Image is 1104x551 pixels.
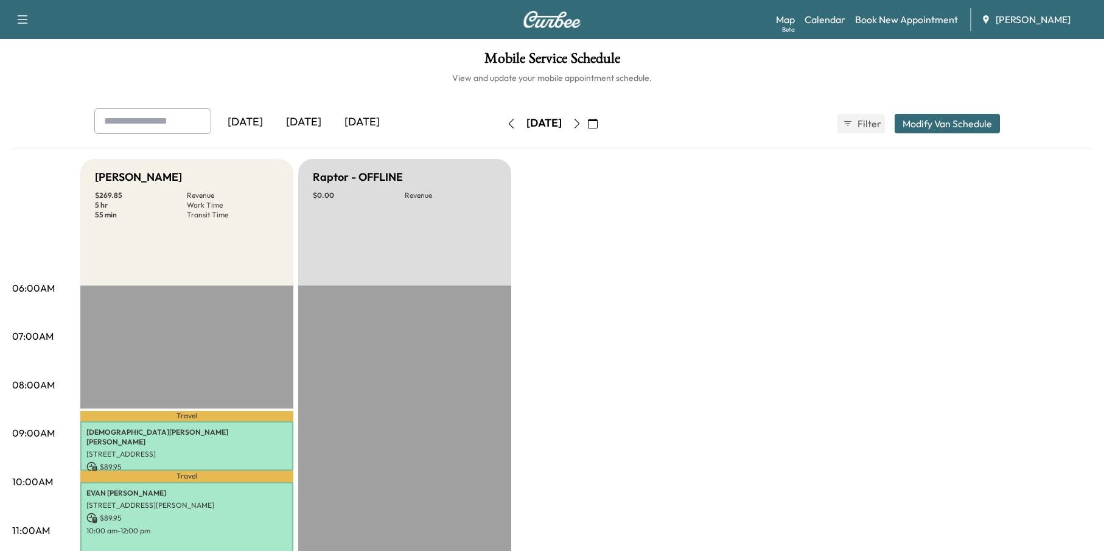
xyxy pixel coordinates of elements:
button: Modify Van Schedule [895,114,1000,133]
p: 5 hr [95,200,187,210]
p: Travel [80,471,293,482]
img: Curbee Logo [523,11,581,28]
p: 10:00AM [12,474,53,489]
p: $ 0.00 [313,191,405,200]
p: [DEMOGRAPHIC_DATA][PERSON_NAME] [PERSON_NAME] [86,427,287,447]
p: [STREET_ADDRESS] [86,449,287,459]
span: Filter [858,116,879,131]
p: Work Time [187,200,279,210]
p: 06:00AM [12,281,55,295]
p: Travel [80,411,293,421]
p: 10:00 am - 12:00 pm [86,526,287,536]
p: 09:00AM [12,426,55,440]
p: 55 min [95,210,187,220]
p: Transit Time [187,210,279,220]
a: Calendar [805,12,845,27]
a: Book New Appointment [855,12,958,27]
a: MapBeta [776,12,795,27]
p: Revenue [405,191,497,200]
div: [DATE] [274,108,333,136]
p: 08:00AM [12,377,55,392]
span: [PERSON_NAME] [996,12,1071,27]
p: 11:00AM [12,523,50,538]
h5: Raptor - OFFLINE [313,169,403,186]
button: Filter [837,114,885,133]
p: $ 269.85 [95,191,187,200]
h6: View and update your mobile appointment schedule. [12,72,1092,84]
div: [DATE] [526,116,562,131]
h5: [PERSON_NAME] [95,169,182,186]
div: [DATE] [216,108,274,136]
p: 07:00AM [12,329,54,343]
p: Revenue [187,191,279,200]
p: $ 89.95 [86,513,287,524]
h1: Mobile Service Schedule [12,51,1092,72]
p: [STREET_ADDRESS][PERSON_NAME] [86,500,287,510]
div: [DATE] [333,108,391,136]
p: $ 89.95 [86,462,287,472]
div: Beta [782,25,795,34]
p: EVAN [PERSON_NAME] [86,488,287,498]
